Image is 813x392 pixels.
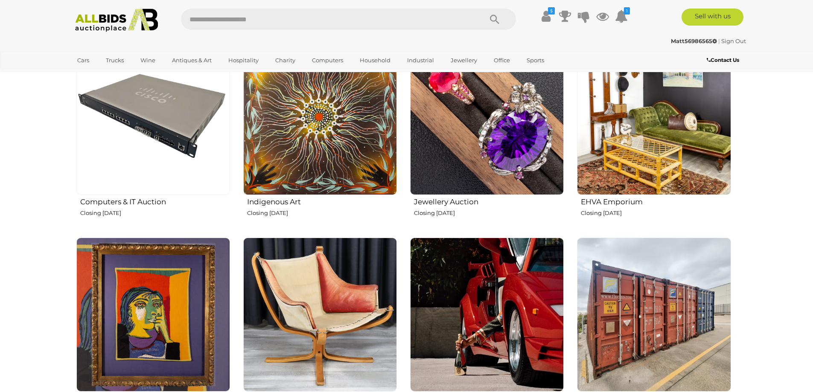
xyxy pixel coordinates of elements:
[548,7,555,15] i: $
[76,41,230,231] a: Computers & IT Auction Closing [DATE]
[414,196,564,206] h2: Jewellery Auction
[247,208,397,218] p: Closing [DATE]
[76,41,230,195] img: Computers & IT Auction
[540,9,553,24] a: $
[80,208,230,218] p: Closing [DATE]
[521,53,550,67] a: Sports
[718,38,720,44] span: |
[72,53,95,67] a: Cars
[166,53,217,67] a: Antiques & Art
[100,53,129,67] a: Trucks
[445,53,483,67] a: Jewellery
[577,238,731,391] img: Industrial Shipping Container Auction
[354,53,396,67] a: Household
[615,9,628,24] a: 1
[414,208,564,218] p: Closing [DATE]
[410,41,564,231] a: Jewellery Auction Closing [DATE]
[624,7,630,15] i: 1
[721,38,746,44] a: Sign Out
[247,196,397,206] h2: Indigenous Art
[671,38,717,44] strong: Matt56986565
[80,196,230,206] h2: Computers & IT Auction
[243,41,397,231] a: Indigenous Art Closing [DATE]
[707,55,741,65] a: Contact Us
[473,9,516,30] button: Search
[243,238,397,391] img: Antiques and Vintage
[70,9,163,32] img: Allbids.com.au
[410,41,564,195] img: Jewellery Auction
[76,238,230,391] img: Emporium Art
[671,38,718,44] a: Matt56986565
[581,196,731,206] h2: EHVA Emporium
[577,41,731,231] a: EHVA Emporium Closing [DATE]
[410,238,564,391] img: Lamborghini Wines
[306,53,349,67] a: Computers
[270,53,301,67] a: Charity
[402,53,440,67] a: Industrial
[577,41,731,195] img: EHVA Emporium
[682,9,743,26] a: Sell with us
[581,208,731,218] p: Closing [DATE]
[135,53,161,67] a: Wine
[488,53,516,67] a: Office
[243,41,397,195] img: Indigenous Art
[707,57,739,63] b: Contact Us
[72,67,143,81] a: [GEOGRAPHIC_DATA]
[223,53,264,67] a: Hospitality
